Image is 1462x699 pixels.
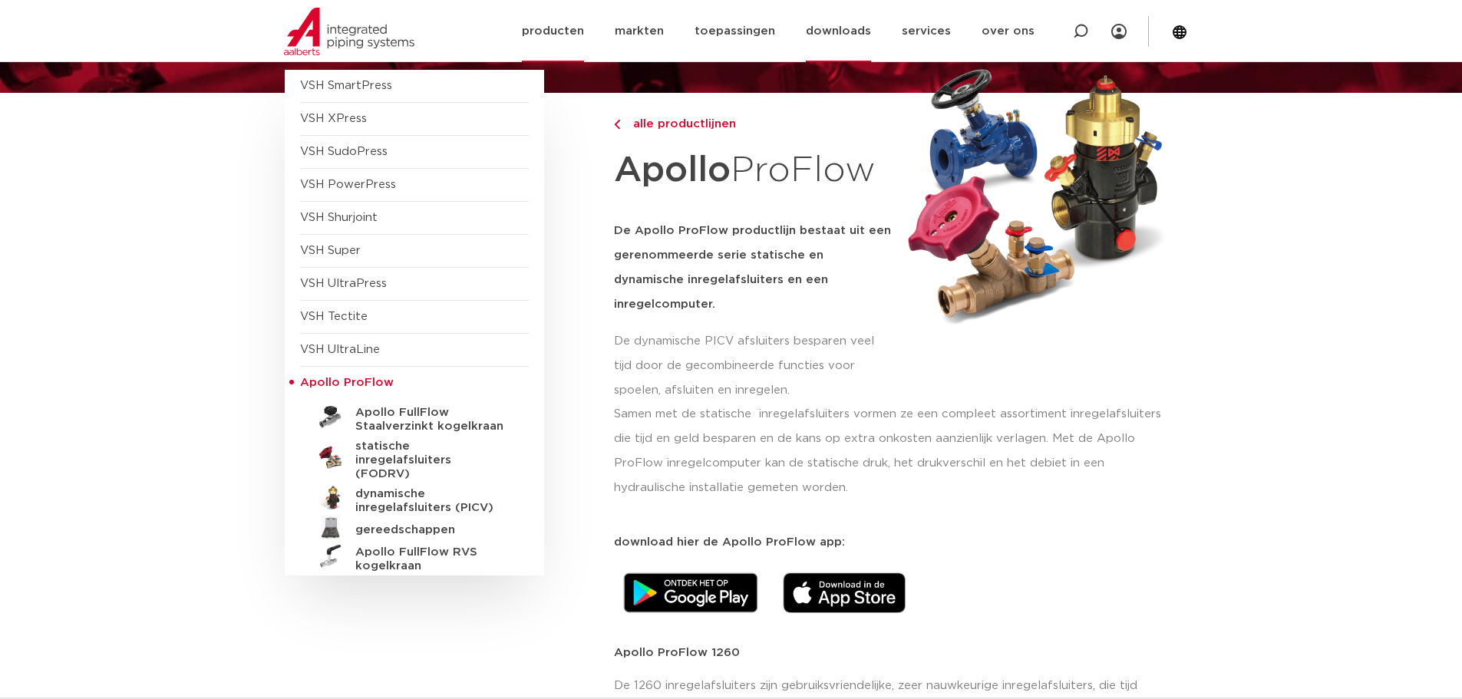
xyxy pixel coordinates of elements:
p: Samen met de statische inregelafsluiters vormen ze een compleet assortiment inregelafsluiters die... [614,402,1178,500]
a: VSH PowerPress [300,179,396,190]
a: alle productlijnen [614,115,892,134]
h5: statische inregelafsluiters (FODRV) [355,440,507,481]
a: VSH Super [300,245,361,256]
h5: dynamische inregelafsluiters (PICV) [355,487,507,515]
h5: Apollo FullFlow Staalverzinkt kogelkraan [355,406,507,434]
a: VSH UltraPress [300,278,387,289]
a: VSH SudoPress [300,146,388,157]
strong: Apollo [614,153,731,188]
h1: ProFlow [614,141,892,200]
a: VSH UltraLine [300,344,380,355]
a: gereedschappen [300,515,529,539]
a: VSH SmartPress [300,80,392,91]
h5: De Apollo ProFlow productlijn bestaat uit een gerenommeerde serie statische en dynamische inregel... [614,219,892,317]
p: download hier de Apollo ProFlow app: [614,536,1178,548]
a: Apollo FullFlow Staalverzinkt kogelkraan [300,400,529,434]
a: Apollo FullFlow RVS kogelkraan [300,539,529,573]
p: Apollo ProFlow 1260 [614,647,1178,658]
a: VSH XPress [300,113,367,124]
img: chevron-right.svg [614,120,620,130]
a: statische inregelafsluiters (FODRV) [300,434,529,481]
span: Apollo ProFlow [300,377,394,388]
h5: Apollo FullFlow RVS kogelkraan [355,546,507,573]
a: dynamische inregelafsluiters (PICV) [300,481,529,515]
h5: gereedschappen [355,523,507,537]
p: De dynamische PICV afsluiters besparen veel tijd door de gecombineerde functies voor spoelen, afs... [614,329,892,403]
a: VSH Tectite [300,311,368,322]
span: alle productlijnen [624,118,736,130]
a: VSH Shurjoint [300,212,378,223]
